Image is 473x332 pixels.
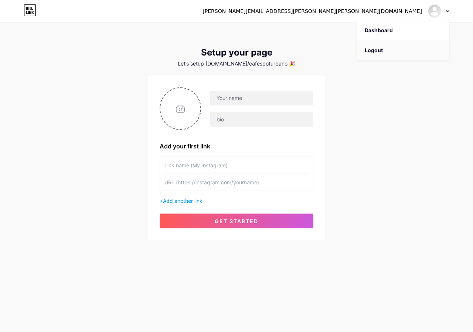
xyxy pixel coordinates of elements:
[210,112,313,127] input: bio
[160,197,313,205] div: +
[357,40,449,60] li: Logout
[148,61,325,67] div: Let’s setup [DOMAIN_NAME]/cafespoturbano 🎉
[148,47,325,58] div: Setup your page
[164,174,309,191] input: URL (https://instagram.com/yourname)
[160,142,313,151] div: Add your first link
[428,4,442,18] img: cafespoturbano
[357,20,449,40] a: Dashboard
[160,214,313,228] button: get started
[164,157,309,174] input: Link name (My Instagram)
[215,218,258,224] span: get started
[163,198,203,204] span: Add another link
[203,7,422,15] div: [PERSON_NAME][EMAIL_ADDRESS][PERSON_NAME][PERSON_NAME][DOMAIN_NAME]
[210,91,313,105] input: Your name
